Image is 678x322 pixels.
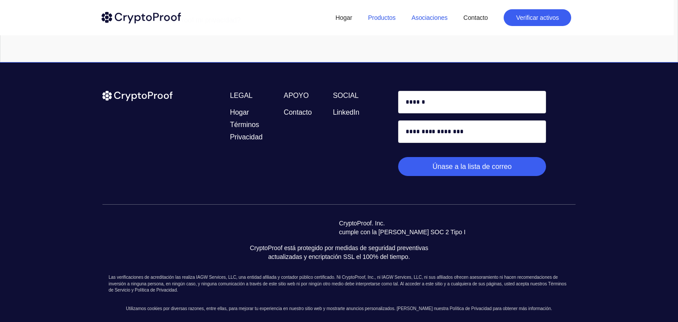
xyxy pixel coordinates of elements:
font: Hogar [335,15,352,22]
font: Contacto [284,109,312,116]
font: Utilizamos cookies por diversas razones, entre ellas, para mejorar tu experiencia en nuestro siti... [126,306,552,311]
img: cryptoproof-logo-white.svg [102,91,173,101]
button: Verificar activos [504,9,571,26]
font: APOYO [284,92,309,99]
font: Asociaciones [411,15,448,22]
a: Términos [230,121,259,128]
a: Privacidad [230,133,263,141]
font: LEGAL [230,92,252,99]
font: SOCIAL [333,92,358,99]
font: CryptoProof. Inc. [339,220,385,227]
font: Únase a la lista de correo [433,163,512,170]
font: cumple con la [PERSON_NAME] SOC 2 Tipo I [339,228,466,236]
font: Productos [368,15,395,22]
font: Hogar [230,109,249,116]
img: cryptoproof-logo-black.svg [102,12,181,24]
button: Únase a la lista de correo [398,157,546,176]
font: Verificar activos [516,14,559,21]
font: Las verificaciones de acreditación las realiza IAGW Services, LLC, una entidad afiliada y contado... [109,275,566,292]
font: CryptoProof está protegido por medidas de seguridad preventivas actualizadas y encriptación SSL e... [250,244,428,260]
font: Contacto [463,15,488,22]
a: LinkedIn [333,109,359,116]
